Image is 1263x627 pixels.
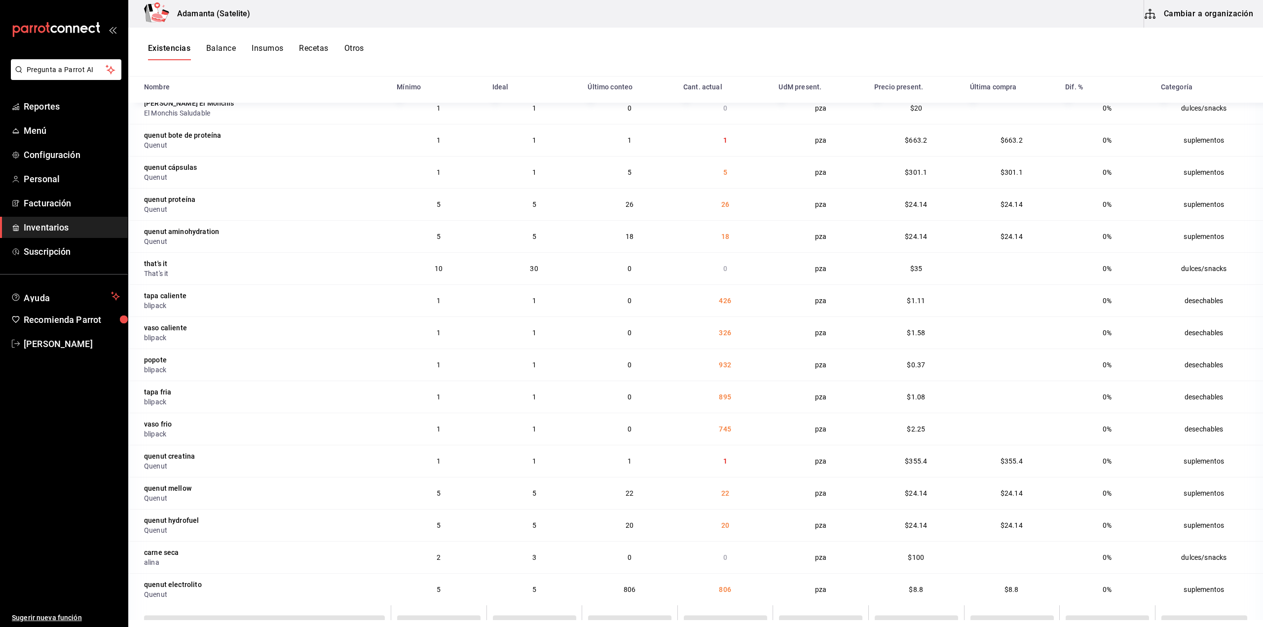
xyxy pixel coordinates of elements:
span: 5 [532,521,536,529]
span: 0% [1103,393,1112,401]
td: pza [773,252,868,284]
span: 745 [719,425,731,433]
span: $24.14 [1001,233,1023,240]
div: blipack [144,397,385,407]
td: pza [773,445,868,477]
td: pza [773,509,868,541]
span: 10 [435,265,443,273]
span: 0% [1103,553,1112,561]
span: 0% [1103,168,1112,176]
span: 5 [437,200,441,208]
span: $663.2 [1001,136,1023,144]
span: 1 [532,136,536,144]
span: $0.37 [907,361,925,369]
div: quenut bote de proteína [144,130,221,140]
td: desechables [1155,316,1263,349]
span: $301.1 [1001,168,1023,176]
span: 0 [628,265,631,273]
span: 5 [532,200,536,208]
td: pza [773,92,868,124]
span: 0% [1103,233,1112,240]
span: 0 [628,393,631,401]
span: $20 [910,104,922,112]
span: 0% [1103,425,1112,433]
div: popote [144,355,167,365]
button: Balance [206,43,236,60]
button: Otros [344,43,364,60]
div: quenut electrolito [144,580,202,589]
span: $8.8 [909,586,923,593]
span: 895 [719,393,731,401]
span: 20 [721,521,729,529]
button: Existencias [148,43,190,60]
span: $301.1 [905,168,927,176]
span: 0 [723,265,727,273]
span: 26 [721,200,729,208]
td: pza [773,573,868,605]
td: pza [773,220,868,252]
span: Sugerir nueva función [12,613,120,623]
div: Mínimo [397,83,421,91]
span: $24.14 [905,489,927,497]
span: 1 [437,136,441,144]
span: $8.8 [1004,586,1019,593]
div: quenut aminohydration [144,227,219,236]
span: $24.14 [905,200,927,208]
span: $355.4 [905,457,927,465]
td: suplementos [1155,509,1263,541]
span: 0 [628,329,631,337]
div: blipack [144,301,385,311]
span: $1.11 [907,297,925,305]
td: desechables [1155,413,1263,445]
td: pza [773,284,868,316]
span: Reportes [24,100,120,113]
span: 0 [628,553,631,561]
span: 0% [1103,521,1112,529]
span: Ayuda [24,290,107,302]
td: suplementos [1155,445,1263,477]
span: Inventarios [24,221,120,234]
span: 1 [532,425,536,433]
span: 326 [719,329,731,337]
span: 1 [437,168,441,176]
span: 0% [1103,104,1112,112]
td: pza [773,413,868,445]
span: 5 [532,489,536,497]
button: Insumos [252,43,283,60]
span: 5 [532,233,536,240]
span: 1 [437,297,441,305]
span: 1 [723,136,727,144]
div: blipack [144,365,385,375]
span: $100 [908,553,924,561]
span: $24.14 [1001,489,1023,497]
span: 18 [626,233,633,240]
div: Quenut [144,461,385,471]
span: 1 [437,329,441,337]
span: 0% [1103,457,1112,465]
div: quenut creatina [144,451,195,461]
span: 1 [437,457,441,465]
td: dulces/snacks [1155,541,1263,573]
div: Cant. actual [683,83,722,91]
div: vaso caliente [144,323,187,333]
span: 1 [437,361,441,369]
div: carne seca [144,548,179,557]
span: $35 [910,265,922,273]
span: 1 [628,136,631,144]
div: quenut hydrofuel [144,515,199,525]
div: Quenut [144,172,385,182]
div: quenut proteína [144,195,195,204]
div: Quenut [144,493,385,503]
div: tapa fria [144,387,171,397]
span: 1 [532,168,536,176]
td: suplementos [1155,188,1263,220]
span: 0% [1103,361,1112,369]
td: pza [773,477,868,509]
span: 30 [530,265,538,273]
span: Pregunta a Parrot AI [27,65,106,75]
span: 806 [624,586,635,593]
td: suplementos [1155,156,1263,188]
div: Última compra [970,83,1017,91]
span: 0 [628,361,631,369]
span: $1.58 [907,329,925,337]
